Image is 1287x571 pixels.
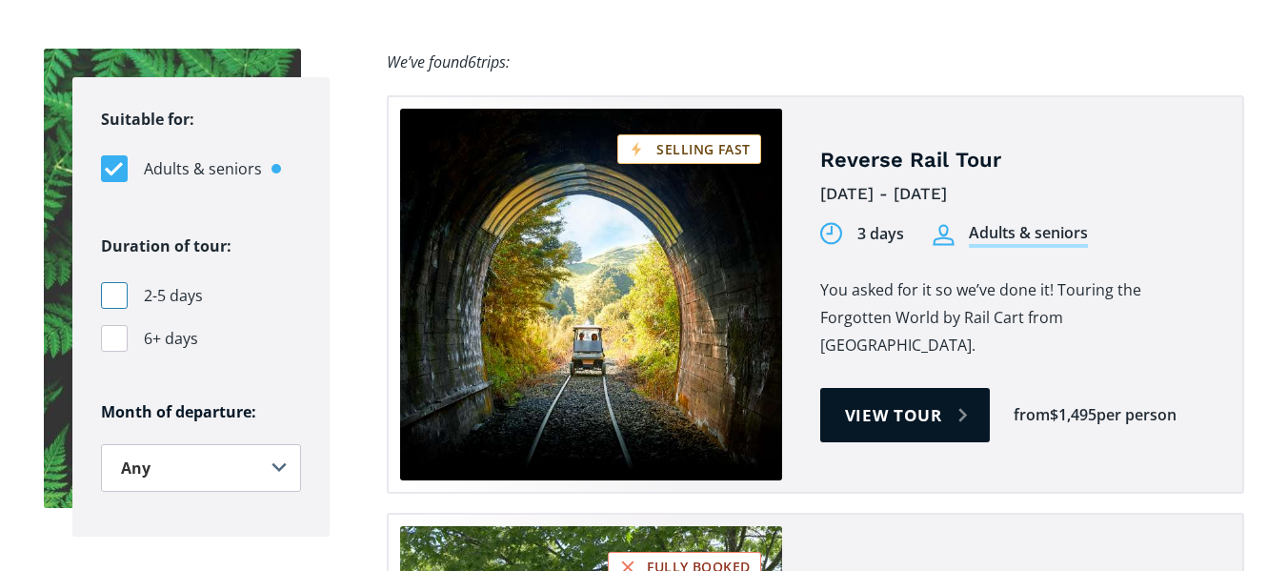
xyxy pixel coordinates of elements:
h4: Reverse Rail Tour [820,147,1214,174]
h6: Month of departure: [101,402,301,422]
div: $1,495 [1050,404,1096,426]
legend: Suitable for: [101,106,194,133]
p: You asked for it so we’ve done it! Touring the Forgotten World by Rail Cart from [GEOGRAPHIC_DATA]. [820,276,1214,359]
span: Adults & seniors [144,156,262,182]
legend: Duration of tour: [101,233,231,260]
div: We’ve found trips: [387,49,510,76]
form: Filters [72,77,330,537]
div: days [870,223,904,245]
span: 6+ days [144,326,198,352]
div: [DATE] - [DATE] [820,179,1214,209]
span: 6 [468,51,476,72]
div: Adults & seniors [969,222,1088,248]
a: View tour [820,388,991,442]
div: per person [1096,404,1176,426]
div: 3 [857,223,866,245]
span: 2-5 days [144,283,203,309]
div: from [1014,404,1050,426]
